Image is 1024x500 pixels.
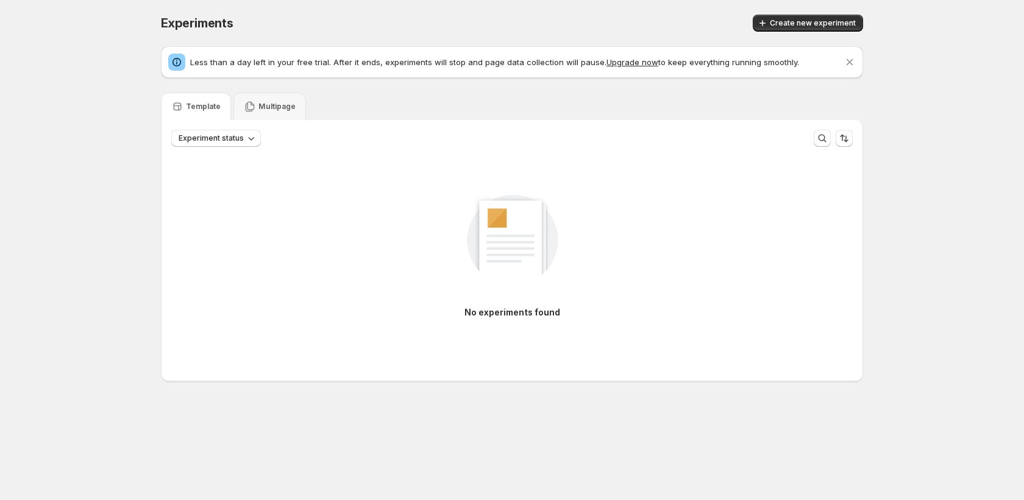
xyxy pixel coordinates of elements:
button: Sort the results [836,130,853,147]
p: No experiments found [464,306,560,319]
span: Create new experiment [770,18,856,28]
button: Create new experiment [753,15,863,32]
button: Dismiss notification [841,54,858,71]
p: Template [186,102,221,111]
p: Less than a day left in your free trial. After it ends, experiments will stop and page data colle... [190,56,844,68]
button: Upgrade now [606,57,658,67]
span: Experiments [161,16,233,30]
p: Multipage [258,102,296,111]
button: Experiment status [171,130,261,147]
span: Experiment status [179,133,244,143]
